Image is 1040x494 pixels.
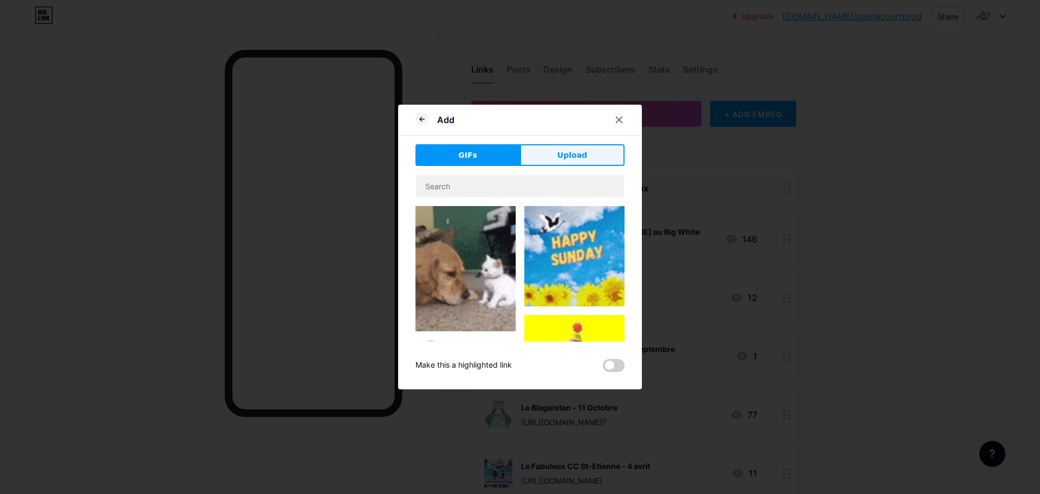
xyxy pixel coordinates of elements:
img: Gihpy [524,206,625,306]
span: Upload [557,150,587,161]
div: Add [437,113,454,126]
img: Gihpy [524,315,625,415]
input: Search [416,175,624,197]
div: Make this a highlighted link [415,359,512,372]
img: Gihpy [415,206,516,331]
button: GIFs [415,144,520,166]
img: Gihpy [415,340,516,412]
button: Upload [520,144,625,166]
span: GIFs [458,150,477,161]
